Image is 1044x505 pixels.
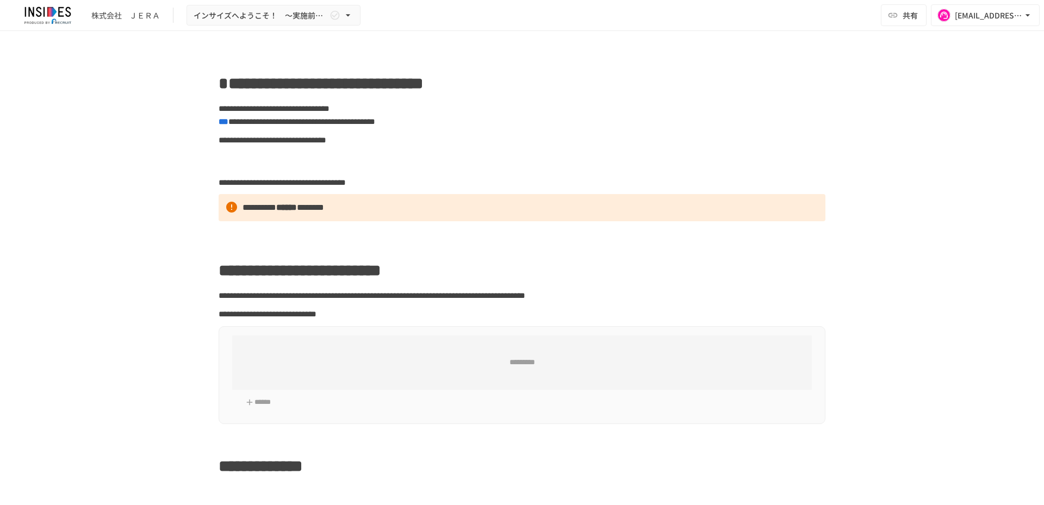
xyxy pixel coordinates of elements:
[194,9,327,22] span: インサイズへようこそ！ ～実施前のご案内～
[881,4,927,26] button: 共有
[955,9,1022,22] div: [EMAIL_ADDRESS][DOMAIN_NAME]
[903,9,918,21] span: 共有
[91,10,160,21] div: 株式会社 ＪＥＲＡ
[187,5,361,26] button: インサイズへようこそ！ ～実施前のご案内～
[931,4,1040,26] button: [EMAIL_ADDRESS][DOMAIN_NAME]
[13,7,83,24] img: JmGSPSkPjKwBq77AtHmwC7bJguQHJlCRQfAXtnx4WuV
